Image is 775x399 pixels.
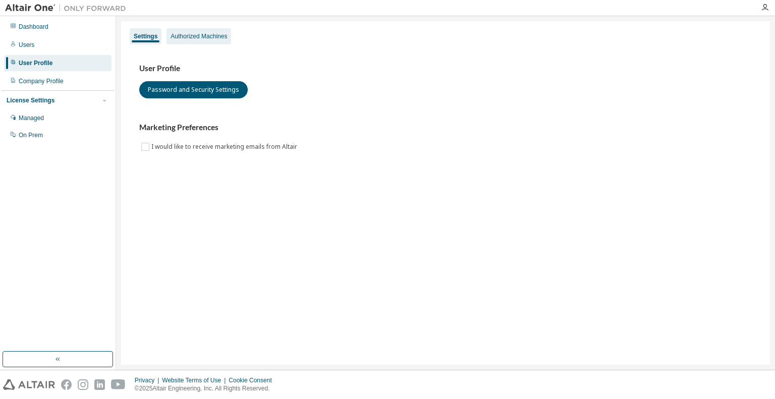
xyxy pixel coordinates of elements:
img: youtube.svg [111,379,126,390]
div: On Prem [19,131,43,139]
img: facebook.svg [61,379,72,390]
div: Cookie Consent [229,376,278,384]
img: altair_logo.svg [3,379,55,390]
img: instagram.svg [78,379,88,390]
div: Company Profile [19,77,64,85]
button: Password and Security Settings [139,81,248,98]
p: © 2025 Altair Engineering, Inc. All Rights Reserved. [135,384,278,393]
div: Managed [19,114,44,122]
img: Altair One [5,3,131,13]
h3: User Profile [139,64,752,74]
div: Privacy [135,376,162,384]
label: I would like to receive marketing emails from Altair [151,141,299,153]
div: Authorized Machines [171,32,227,40]
div: User Profile [19,59,52,67]
div: Settings [134,32,157,40]
img: linkedin.svg [94,379,105,390]
div: Website Terms of Use [162,376,229,384]
div: License Settings [7,96,54,104]
div: Dashboard [19,23,48,31]
h3: Marketing Preferences [139,123,752,133]
div: Users [19,41,34,49]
